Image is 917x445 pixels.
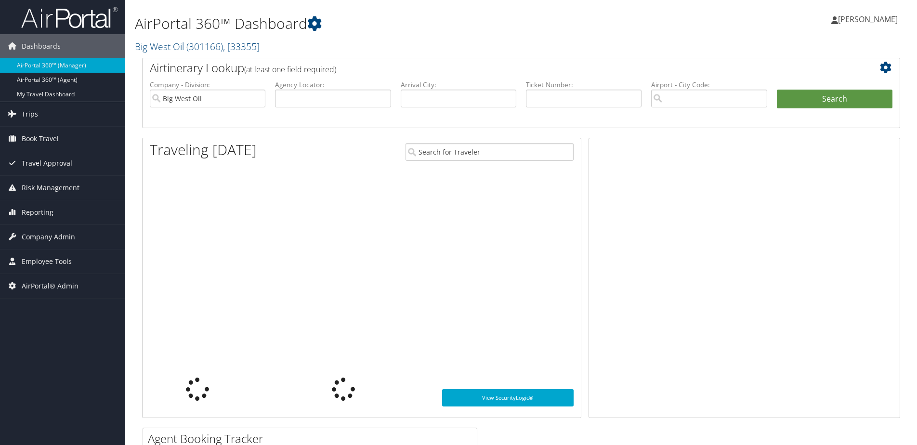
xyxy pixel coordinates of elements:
h1: AirPortal 360™ Dashboard [135,13,650,34]
span: Employee Tools [22,249,72,274]
span: Book Travel [22,127,59,151]
span: Reporting [22,200,53,224]
input: Search for Traveler [406,143,574,161]
span: Trips [22,102,38,126]
span: [PERSON_NAME] [838,14,898,25]
h1: Traveling [DATE] [150,140,257,160]
a: [PERSON_NAME] [831,5,907,34]
img: airportal-logo.png [21,6,118,29]
span: Company Admin [22,225,75,249]
button: Search [777,90,892,109]
span: , [ 33355 ] [223,40,260,53]
h2: Airtinerary Lookup [150,60,829,76]
label: Agency Locator: [275,80,391,90]
span: Dashboards [22,34,61,58]
span: Risk Management [22,176,79,200]
span: AirPortal® Admin [22,274,79,298]
label: Ticket Number: [526,80,642,90]
label: Airport - City Code: [651,80,767,90]
a: View SecurityLogic® [442,389,574,406]
label: Company - Division: [150,80,265,90]
span: (at least one field required) [244,64,336,75]
label: Arrival City: [401,80,516,90]
a: Big West Oil [135,40,260,53]
span: ( 301166 ) [186,40,223,53]
span: Travel Approval [22,151,72,175]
